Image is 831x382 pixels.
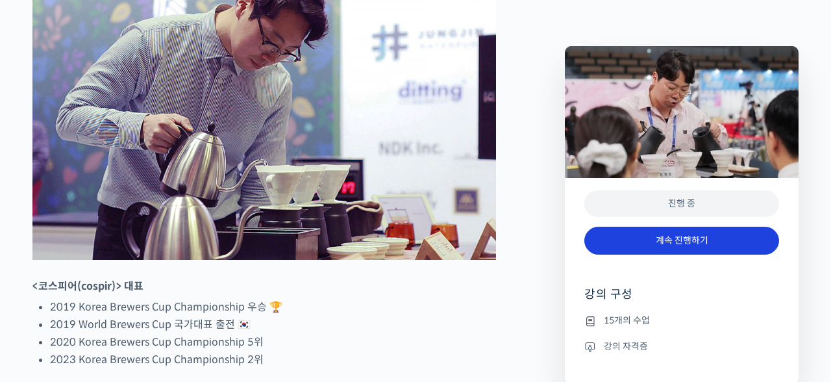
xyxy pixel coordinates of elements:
[584,287,779,313] h4: 강의 구성
[50,316,496,333] li: 2019 World Brewers Cup 국가대표 출전 🇰🇷
[50,351,496,368] li: 2023 Korea Brewers Cup Championship 2위
[584,227,779,255] a: 계속 진행하기
[584,338,779,354] li: 강의 자격증
[41,294,49,304] span: 홈
[167,274,249,307] a: 설정
[119,294,134,305] span: 대화
[201,294,216,304] span: 설정
[4,274,86,307] a: 홈
[86,274,167,307] a: 대화
[50,333,496,351] li: 2020 Korea Brewers Cup Championship 5위
[32,279,143,293] strong: <코스피어(cospir)> 대표
[584,313,779,329] li: 15개의 수업
[50,298,496,316] li: 2019 Korea Brewers Cup Championship 우승 🏆
[584,191,779,218] div: 진행 중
